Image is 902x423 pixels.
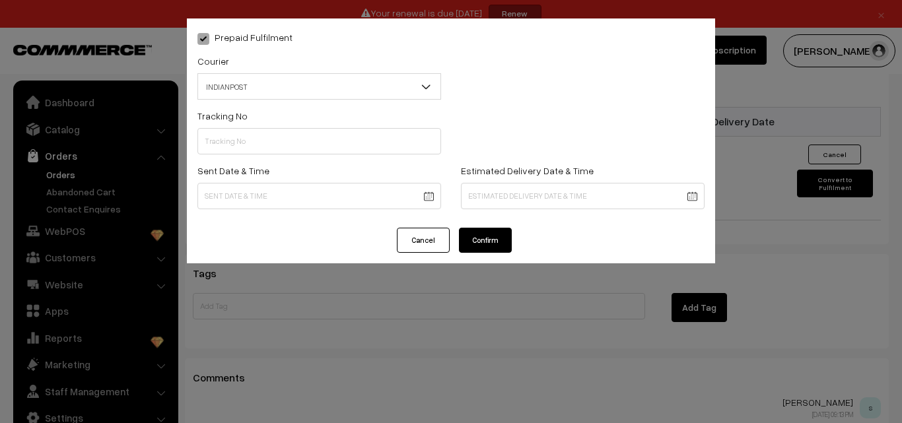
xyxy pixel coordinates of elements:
button: Cancel [397,228,450,253]
input: Estimated Delivery Date & Time [461,183,705,209]
span: INDIANPOST [198,75,440,98]
span: INDIANPOST [197,73,441,100]
label: Prepaid Fulfilment [197,30,293,44]
button: Confirm [459,228,512,253]
label: Estimated Delivery Date & Time [461,164,594,178]
input: Sent Date & Time [197,183,441,209]
input: Tracking No [197,128,441,154]
label: Sent Date & Time [197,164,269,178]
label: Courier [197,54,229,68]
label: Tracking No [197,109,248,123]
